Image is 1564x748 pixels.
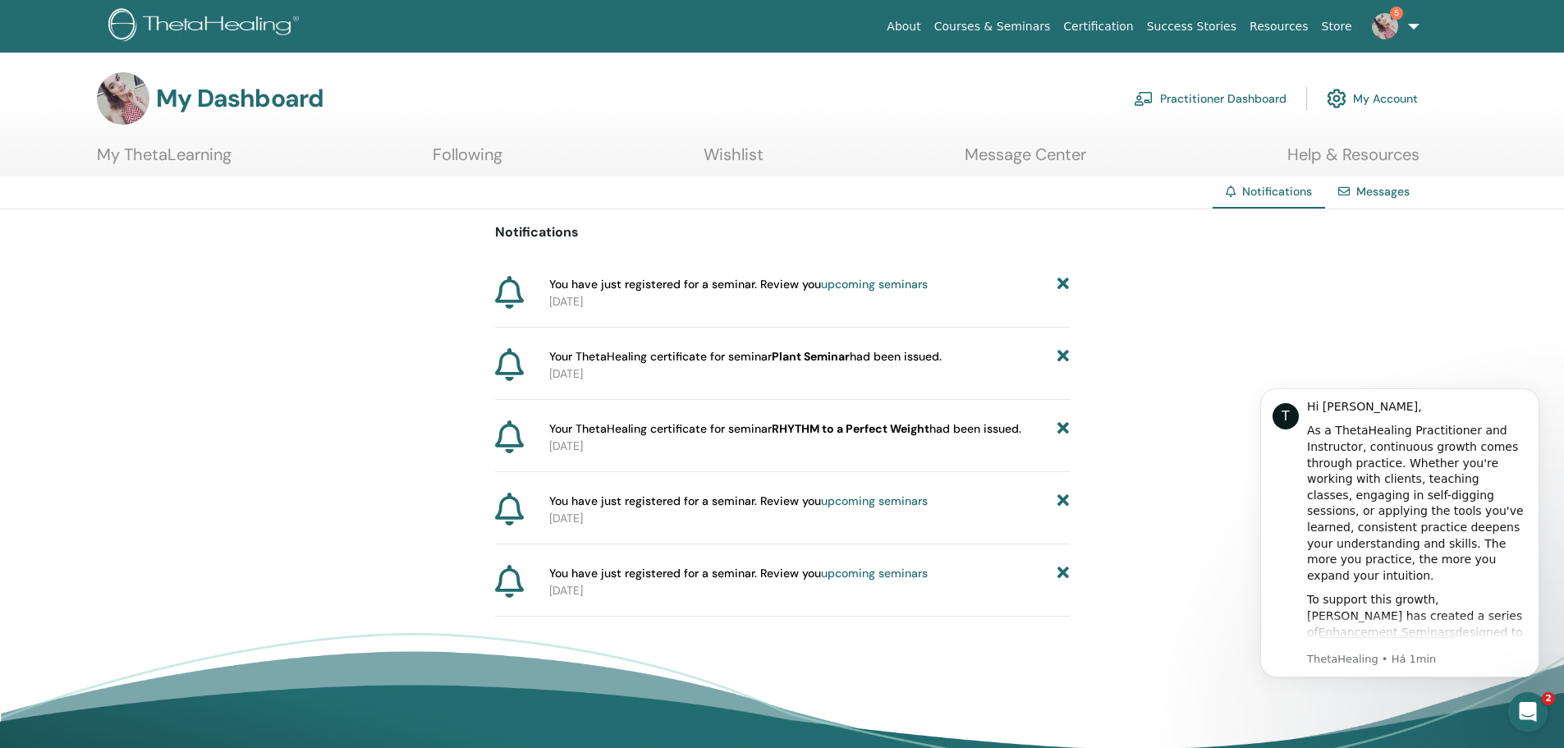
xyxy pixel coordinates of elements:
[965,145,1086,177] a: Message Center
[549,420,1021,438] span: Your ThetaHealing certificate for seminar had been issued.
[549,493,928,510] span: You have just registered for a seminar. Review you
[1236,364,1564,704] iframe: Intercom notifications mensagem
[71,228,291,406] div: To support this growth, [PERSON_NAME] has created a series of designed to help you refine your kn...
[1542,692,1555,705] span: 2
[880,11,927,42] a: About
[1327,85,1346,112] img: cog.svg
[549,565,928,582] span: You have just registered for a seminar. Review you
[928,11,1057,42] a: Courses & Seminars
[772,349,850,364] b: Plant Seminar
[1508,692,1548,732] iframe: Intercom live chat
[549,276,928,293] span: You have just registered for a seminar. Review you
[1356,184,1410,199] a: Messages
[156,84,323,113] h3: My Dashboard
[1134,80,1287,117] a: Practitioner Dashboard
[97,72,149,125] img: default.jpg
[549,582,1070,599] p: [DATE]
[1287,145,1420,177] a: Help & Resources
[1057,11,1140,42] a: Certification
[1134,91,1154,106] img: chalkboard-teacher.svg
[1372,13,1398,39] img: default.jpg
[433,145,502,177] a: Following
[821,566,928,581] a: upcoming seminars
[83,262,220,275] a: Enhancement Seminars
[549,438,1070,455] p: [DATE]
[1243,11,1315,42] a: Resources
[549,365,1070,383] p: [DATE]
[1242,184,1312,199] span: Notifications
[1390,7,1403,20] span: 5
[704,145,764,177] a: Wishlist
[772,421,929,436] b: RHYTHM to a Perfect Weight
[71,288,291,303] p: Message from ThetaHealing, sent Há 1min
[549,293,1070,310] p: [DATE]
[1315,11,1359,42] a: Store
[97,145,232,177] a: My ThetaLearning
[549,510,1070,527] p: [DATE]
[821,277,928,291] a: upcoming seminars
[821,493,928,508] a: upcoming seminars
[108,8,305,45] img: logo.png
[549,348,942,365] span: Your ThetaHealing certificate for seminar had been issued.
[1327,80,1418,117] a: My Account
[1140,11,1243,42] a: Success Stories
[495,223,1070,242] p: Notifications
